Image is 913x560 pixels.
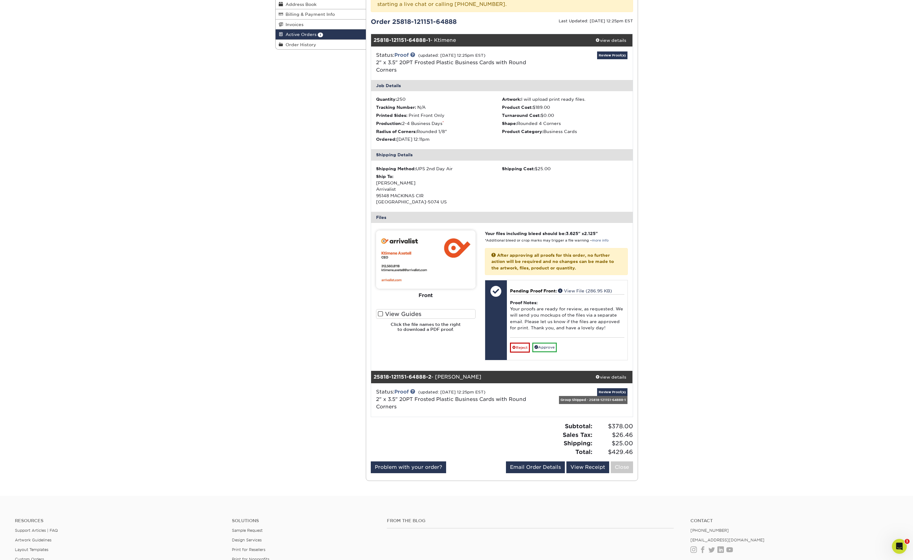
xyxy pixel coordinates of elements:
[502,166,628,172] div: $25.00
[376,166,502,172] div: UPS 2nd Day Air
[506,461,565,473] a: Email Order Details
[589,37,633,43] div: view details
[376,96,502,102] li: 250
[374,374,431,380] strong: 25818-121151-64888-2
[597,51,627,59] a: Review Proof(s)
[2,541,53,558] iframe: Google Customer Reviews
[594,448,633,456] span: $429.46
[283,22,304,27] span: Invoices
[611,461,633,473] a: Close
[376,136,502,142] li: [DATE] 12:11pm
[387,518,674,523] h4: From the Blog
[394,52,409,58] a: Proof
[564,440,592,447] strong: Shipping:
[418,53,485,58] small: (updated: [DATE] 12:25pm EST)
[559,396,627,404] div: Group Shipped - 25818-121151-64888-1
[376,129,417,134] strong: Radius of Corners:
[376,396,526,410] a: 2" x 3.5" 20PT Frosted Plastic Business Cards with Round Corners
[485,231,598,236] strong: Your files including bleed should be: " x "
[589,34,633,47] a: view details
[232,547,265,552] a: Print for Resellers
[592,238,609,242] a: more info
[502,96,628,102] li: I will upload print ready files.
[502,112,628,118] li: $0.00
[376,174,393,179] strong: Ship To:
[502,166,535,171] strong: Shipping Cost:
[589,371,633,383] a: view details
[15,528,58,533] a: Support Articles | FAQ
[594,439,633,448] span: $25.00
[690,528,729,533] a: [PHONE_NUMBER]
[276,29,366,39] a: Active Orders 1
[376,137,397,142] strong: Ordered:
[371,34,589,47] div: - Ktimene
[558,288,612,293] a: View File (286.95 KB)
[374,37,430,43] strong: 25818-121151-64888-1
[502,129,543,134] strong: Product Category:
[283,32,317,37] span: Active Orders
[589,374,633,380] div: view details
[376,121,402,126] strong: Production:
[566,231,578,236] span: 3.625
[15,518,223,523] h4: Resources
[502,113,541,118] strong: Turnaround Cost:
[283,2,317,7] span: Address Book
[502,128,628,135] li: Business Cards
[283,42,316,47] span: Order History
[376,120,502,127] li: 2-4 Business Days
[371,212,633,223] div: Files
[376,289,476,302] div: Front
[283,12,335,17] span: Billing & Payment Info
[376,309,476,319] label: View Guides
[510,300,538,305] strong: Proof Notes:
[376,128,502,135] li: Rounded 1/8"
[371,51,545,74] div: Status:
[418,390,485,394] small: (updated: [DATE] 12:25pm EST)
[371,80,633,91] div: Job Details
[594,431,633,439] span: $26.46
[690,538,765,542] a: [EMAIL_ADDRESS][DOMAIN_NAME]
[892,539,907,554] iframe: Intercom live chat
[371,388,545,411] div: Status:
[417,105,426,110] span: N/A
[318,33,323,37] span: 1
[559,19,633,23] small: Last Updated: [DATE] 12:25pm EST
[232,528,263,533] a: Sample Request
[232,538,262,542] a: Design Services
[563,431,592,438] strong: Sales Tax:
[502,105,533,110] strong: Product Cost:
[371,461,446,473] a: Problem with your order?
[376,60,526,73] a: 2" x 3.5" 20PT Frosted Plastic Business Cards with Round Corners
[376,105,416,110] strong: Tracking Number:
[502,121,517,126] strong: Shape:
[584,231,596,236] span: 2.125
[491,253,614,270] strong: After approving all proofs for this order, no further action will be required and no changes can ...
[532,343,557,352] a: Approve
[366,17,502,26] div: Order 25818-121151-64888
[376,173,502,205] div: [PERSON_NAME] Arrivalist 95148 MACKINAS CIR [GEOGRAPHIC_DATA]-5074 US
[510,288,557,293] span: Pending Proof Front:
[376,97,397,102] strong: Quantity:
[575,448,592,455] strong: Total:
[232,518,378,523] h4: Solutions
[376,322,476,337] h6: Click the file names to the right to download a PDF proof.
[502,120,628,127] li: Rounded 4 Corners
[371,371,589,383] div: - [PERSON_NAME]
[905,539,910,544] span: 1
[594,422,633,431] span: $378.00
[597,388,627,396] a: Review Proof(s)
[510,294,624,337] div: Your proofs are ready for review, as requested. We will send you mockups of the files via a separ...
[566,461,609,473] a: View Receipt
[276,20,366,29] a: Invoices
[376,113,407,118] strong: Printed Sides:
[376,166,416,171] strong: Shipping Method:
[502,97,521,102] strong: Artwork:
[409,113,445,118] span: Print Front Only
[690,518,898,523] a: Contact
[394,389,409,395] a: Proof
[371,149,633,160] div: Shipping Details
[276,40,366,49] a: Order History
[276,9,366,19] a: Billing & Payment Info
[565,423,592,429] strong: Subtotal:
